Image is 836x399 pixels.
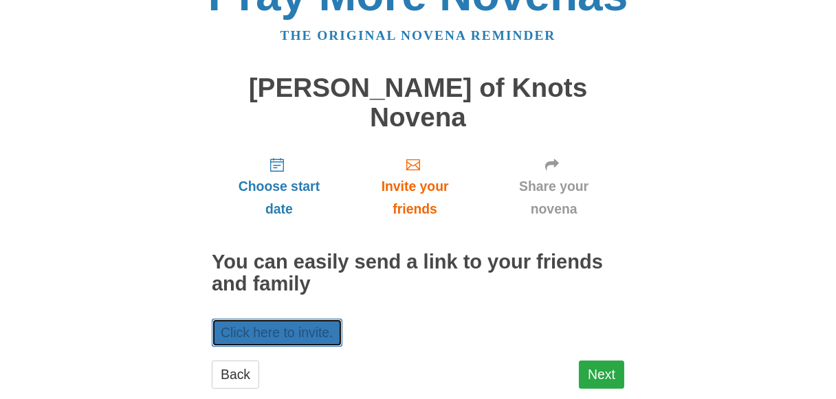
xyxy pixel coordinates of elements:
[360,175,470,220] span: Invite your friends
[212,361,259,389] a: Back
[579,361,624,389] a: Next
[280,28,556,43] a: The original novena reminder
[212,319,342,347] a: Click here to invite.
[483,146,624,227] a: Share your novena
[346,146,483,227] a: Invite your friends
[497,175,610,220] span: Share your novena
[212,146,346,227] a: Choose start date
[212,73,624,132] h1: [PERSON_NAME] of Knots Novena
[212,251,624,295] h2: You can easily send a link to your friends and family
[225,175,333,220] span: Choose start date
